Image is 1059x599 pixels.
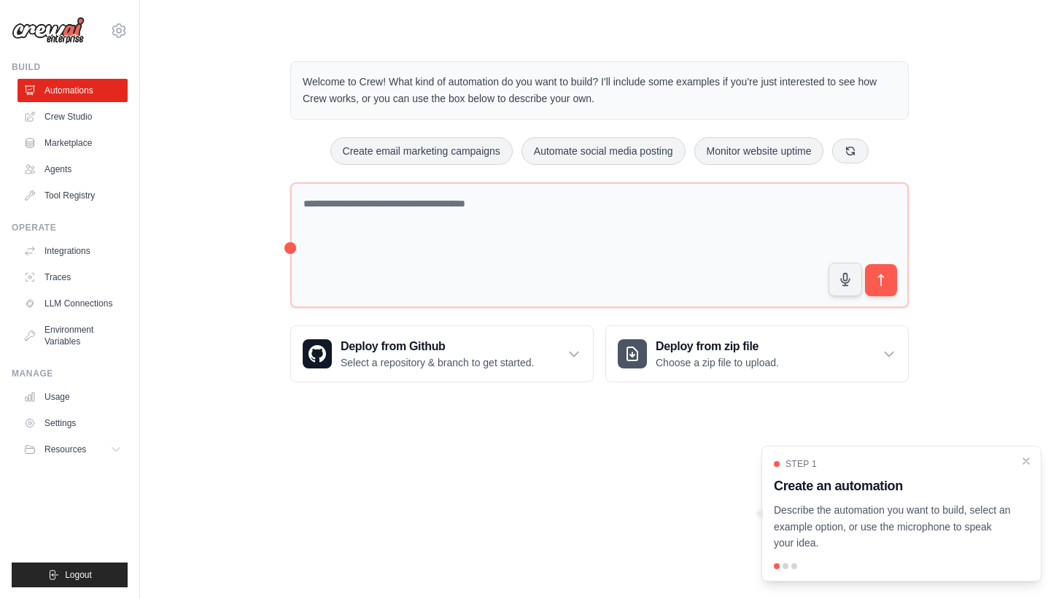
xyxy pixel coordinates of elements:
[12,563,128,587] button: Logout
[18,131,128,155] a: Marketplace
[330,137,513,165] button: Create email marketing campaigns
[18,411,128,435] a: Settings
[12,17,85,45] img: Logo
[18,385,128,409] a: Usage
[18,318,128,353] a: Environment Variables
[44,444,86,455] span: Resources
[303,74,896,107] p: Welcome to Crew! What kind of automation do you want to build? I'll include some examples if you'...
[18,239,128,263] a: Integrations
[986,529,1059,599] iframe: Chat Widget
[694,137,824,165] button: Monitor website uptime
[18,438,128,461] button: Resources
[785,458,817,470] span: Step 1
[65,569,92,581] span: Logout
[12,61,128,73] div: Build
[18,292,128,315] a: LLM Connections
[18,79,128,102] a: Automations
[18,184,128,207] a: Tool Registry
[656,355,779,370] p: Choose a zip file to upload.
[18,266,128,289] a: Traces
[774,476,1012,496] h3: Create an automation
[18,158,128,181] a: Agents
[521,137,686,165] button: Automate social media posting
[12,222,128,233] div: Operate
[341,355,534,370] p: Select a repository & branch to get started.
[656,338,779,355] h3: Deploy from zip file
[1020,455,1032,467] button: Close walkthrough
[341,338,534,355] h3: Deploy from Github
[774,502,1012,552] p: Describe the automation you want to build, select an example option, or use the microphone to spe...
[18,105,128,128] a: Crew Studio
[12,368,128,379] div: Manage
